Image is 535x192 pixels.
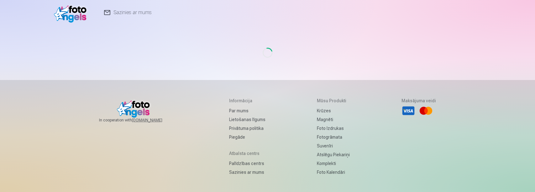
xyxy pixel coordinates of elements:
[229,159,265,168] a: Palīdzības centrs
[229,150,265,157] h5: Atbalsta centrs
[401,104,415,118] li: Visa
[317,124,350,133] a: Foto izdrukas
[317,150,350,159] a: Atslēgu piekariņi
[132,118,177,123] a: [DOMAIN_NAME]
[229,106,265,115] a: Par mums
[317,115,350,124] a: Magnēti
[54,3,90,23] img: /v1
[317,133,350,141] a: Fotogrāmata
[317,168,350,177] a: Foto kalendāri
[229,124,265,133] a: Privātuma politika
[229,168,265,177] a: Sazinies ar mums
[229,133,265,141] a: Piegāde
[401,98,436,104] h5: Maksājuma veidi
[317,141,350,150] a: Suvenīri
[99,118,177,123] span: In cooperation with
[229,115,265,124] a: Lietošanas līgums
[317,98,350,104] h5: Mūsu produkti
[419,104,433,118] li: Mastercard
[317,159,350,168] a: Komplekti
[229,98,265,104] h5: Informācija
[317,106,350,115] a: Krūzes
